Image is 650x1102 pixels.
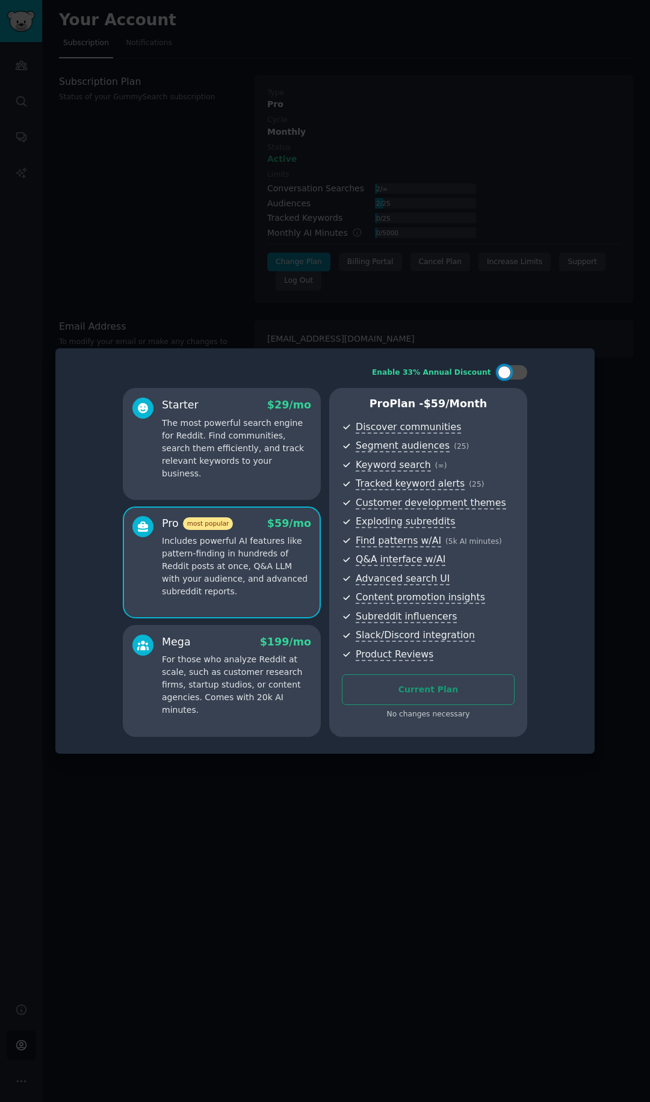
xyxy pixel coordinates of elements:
span: Keyword search [356,459,431,472]
span: most popular [183,517,234,530]
span: ( ∞ ) [435,461,447,470]
span: Slack/Discord integration [356,629,475,642]
span: Discover communities [356,421,461,434]
div: Pro [162,516,233,531]
span: Product Reviews [356,648,433,661]
span: Segment audiences [356,440,450,452]
span: ( 25 ) [469,480,484,488]
span: Exploding subreddits [356,516,455,528]
p: The most powerful search engine for Reddit. Find communities, search them efficiently, and track ... [162,417,311,480]
span: $ 59 /month [424,398,487,410]
span: $ 59 /mo [267,517,311,529]
div: No changes necessary [342,709,515,720]
span: Find patterns w/AI [356,535,441,547]
span: Content promotion insights [356,591,485,604]
div: Enable 33% Annual Discount [372,368,491,378]
p: For those who analyze Reddit at scale, such as customer research firms, startup studios, or conte... [162,653,311,716]
span: $ 199 /mo [260,636,311,648]
span: Tracked keyword alerts [356,478,465,490]
span: ( 5k AI minutes ) [445,537,502,546]
p: Includes powerful AI features like pattern-finding in hundreds of Reddit posts at once, Q&A LLM w... [162,535,311,598]
p: Pro Plan - [342,396,515,411]
span: Advanced search UI [356,573,450,585]
span: Subreddit influencers [356,611,457,623]
span: Customer development themes [356,497,506,509]
span: $ 29 /mo [267,399,311,411]
div: Starter [162,398,199,413]
span: Q&A interface w/AI [356,553,445,566]
div: Mega [162,635,191,650]
span: ( 25 ) [454,442,469,451]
